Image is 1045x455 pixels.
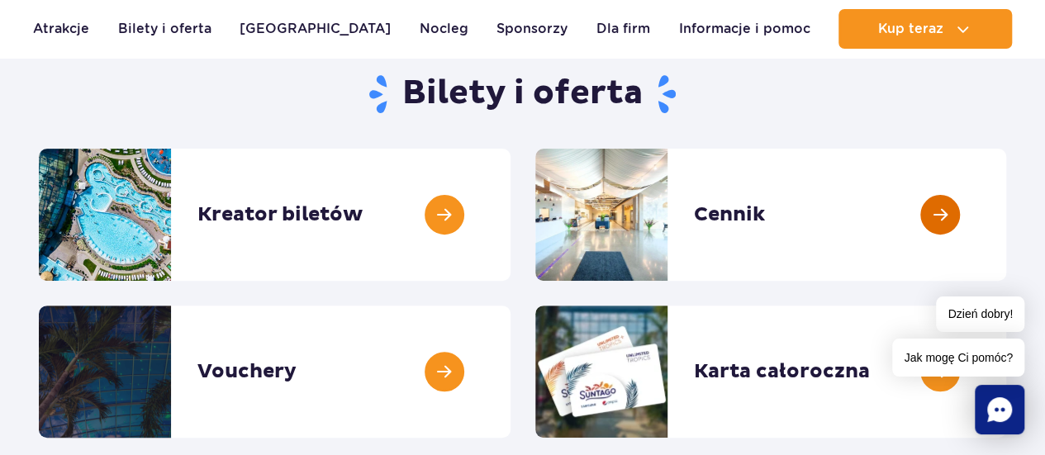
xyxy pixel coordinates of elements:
span: Dzień dobry! [936,296,1024,332]
a: Dla firm [596,9,650,49]
span: Jak mogę Ci pomóc? [892,339,1024,377]
a: Nocleg [420,9,468,49]
a: Bilety i oferta [118,9,211,49]
a: Informacje i pomoc [678,9,810,49]
a: Atrakcje [33,9,89,49]
h1: Bilety i oferta [39,73,1006,116]
button: Kup teraz [838,9,1012,49]
span: Kup teraz [877,21,943,36]
a: [GEOGRAPHIC_DATA] [240,9,391,49]
div: Chat [975,385,1024,434]
a: Sponsorzy [496,9,568,49]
